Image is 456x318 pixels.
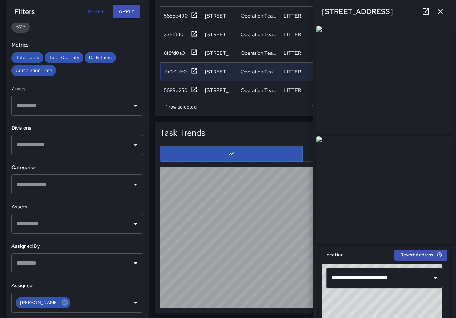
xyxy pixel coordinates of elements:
div: SMS [11,21,30,33]
button: Reset [84,5,107,18]
div: [PERSON_NAME] [16,297,70,308]
span: Daily Tasks [85,54,116,61]
button: 8f8fd0a0 [164,49,198,58]
button: 5655e490 [164,11,198,20]
div: Operation Team [241,49,276,57]
div: LITTER [284,12,301,19]
div: Total Quantity [45,52,83,63]
button: Open [131,258,141,268]
div: 5655e490 [164,12,188,19]
div: Total Tasks [11,52,43,63]
div: Operation Team [241,87,276,94]
div: 1 row selected [166,103,197,110]
div: 3351f6f0 [164,31,183,38]
button: Open [131,179,141,189]
button: Open [131,298,141,308]
span: Completion Time [11,67,56,73]
h6: Assignee [11,282,143,290]
h6: Zones [11,85,143,93]
div: Operation Team [241,68,276,75]
div: LITTER [284,49,301,57]
div: 8f8fd0a0 [164,49,185,57]
button: 3351f6f0 [164,30,198,39]
button: 5689e250 [164,86,198,95]
div: 45 Banks Avenue [205,31,234,38]
div: 95 Church Street [205,87,234,94]
div: 7a0c27b0 [164,68,187,75]
div: Operation Team [241,12,276,19]
h6: Assets [11,203,143,211]
div: LITTER [284,31,301,38]
span: [PERSON_NAME] [16,298,63,307]
span: Total Tasks [11,54,43,61]
button: Bar Chart [302,146,445,162]
div: LITTER [284,87,301,94]
svg: Line Chart [228,150,235,157]
button: Line Chart [160,146,303,162]
div: 125 South Lexington Avenue [205,68,234,75]
button: Open [131,140,141,150]
h6: Assigned By [11,242,143,250]
h6: Filters [14,6,35,17]
h6: Categories [11,164,143,172]
button: Open [131,219,141,229]
div: Daily Tasks [85,52,116,63]
div: 125 South Lexington Avenue [205,49,234,57]
span: Total Quantity [45,54,83,61]
p: Rows per page: [311,103,345,110]
div: 39 Banks Avenue [205,12,234,19]
span: SMS [11,24,30,30]
div: 5689e250 [164,87,187,94]
button: 7a0c27b0 [164,67,198,76]
h6: Divisions [11,124,143,132]
button: Open [131,101,141,111]
div: Completion Time [11,65,56,76]
div: LITTER [284,68,301,75]
h6: Metrics [11,41,143,49]
h5: Task Trends [160,127,205,139]
button: Apply [113,5,140,18]
div: Operation Team [241,31,276,38]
